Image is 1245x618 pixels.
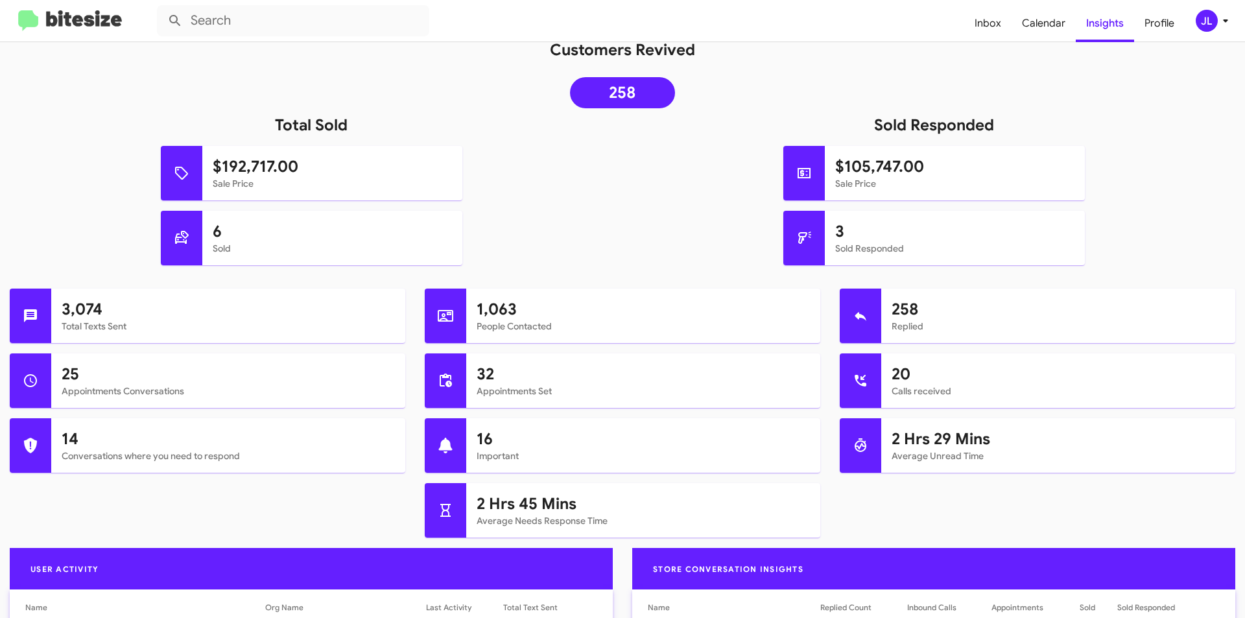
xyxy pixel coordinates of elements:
[835,221,1074,242] h1: 3
[907,601,991,614] div: Inbound Calls
[648,601,820,614] div: Name
[426,601,503,614] div: Last Activity
[835,177,1074,190] mat-card-subtitle: Sale Price
[62,299,395,320] h1: 3,074
[265,601,427,614] div: Org Name
[25,601,265,614] div: Name
[907,601,956,614] div: Inbound Calls
[62,320,395,333] mat-card-subtitle: Total Texts Sent
[213,242,452,255] mat-card-subtitle: Sold
[477,299,810,320] h1: 1,063
[1117,601,1175,614] div: Sold Responded
[265,601,303,614] div: Org Name
[477,385,810,398] mat-card-subtitle: Appointments Set
[892,320,1225,333] mat-card-subtitle: Replied
[477,449,810,462] mat-card-subtitle: Important
[477,514,810,527] mat-card-subtitle: Average Needs Response Time
[62,429,395,449] h1: 14
[213,177,452,190] mat-card-subtitle: Sale Price
[1012,5,1076,42] a: Calendar
[1080,601,1117,614] div: Sold
[1117,601,1220,614] div: Sold Responded
[964,5,1012,42] a: Inbox
[213,221,452,242] h1: 6
[835,156,1074,177] h1: $105,747.00
[892,429,1225,449] h1: 2 Hrs 29 Mins
[892,364,1225,385] h1: 20
[477,364,810,385] h1: 32
[991,601,1080,614] div: Appointments
[835,242,1074,255] mat-card-subtitle: Sold Responded
[622,115,1245,136] h1: Sold Responded
[892,299,1225,320] h1: 258
[477,320,810,333] mat-card-subtitle: People Contacted
[820,601,907,614] div: Replied Count
[477,493,810,514] h1: 2 Hrs 45 Mins
[643,564,814,574] span: Store Conversation Insights
[1076,5,1134,42] a: Insights
[1185,10,1231,32] button: JL
[62,449,395,462] mat-card-subtitle: Conversations where you need to respond
[426,601,471,614] div: Last Activity
[62,385,395,398] mat-card-subtitle: Appointments Conversations
[62,364,395,385] h1: 25
[991,601,1043,614] div: Appointments
[213,156,452,177] h1: $192,717.00
[820,601,871,614] div: Replied Count
[892,385,1225,398] mat-card-subtitle: Calls received
[503,601,558,614] div: Total Text Sent
[1196,10,1218,32] div: JL
[648,601,670,614] div: Name
[477,429,810,449] h1: 16
[892,449,1225,462] mat-card-subtitle: Average Unread Time
[1134,5,1185,42] a: Profile
[503,601,597,614] div: Total Text Sent
[157,5,429,36] input: Search
[1080,601,1095,614] div: Sold
[609,86,636,99] span: 258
